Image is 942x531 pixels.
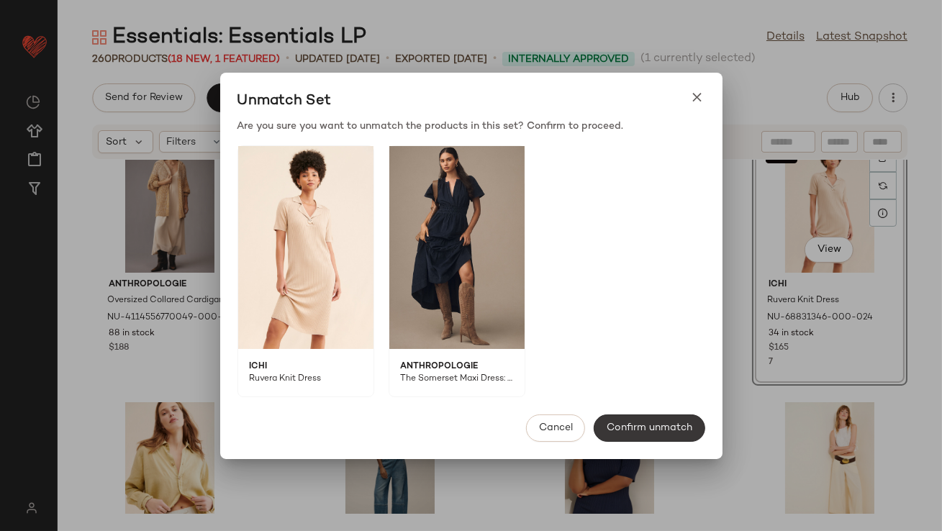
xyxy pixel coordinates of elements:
[389,373,515,396] span: The Somerset Maxi Dress: Corduroy Edition
[389,349,515,373] span: Anthropologie
[526,414,585,442] button: Cancel
[238,373,363,396] span: Ruvera Knit Dress
[237,119,705,145] div: Are you sure you want to unmatch the products in this set? Confirm to proceed.
[238,349,363,373] span: Ichi
[237,90,332,113] span: Unmatch Set
[238,146,373,349] img: 68831346_024_b4
[538,422,573,434] span: Cancel
[389,146,525,349] img: 4130916210352_041_b
[594,414,705,442] button: Confirm unmatch
[606,422,692,434] span: Confirm unmatch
